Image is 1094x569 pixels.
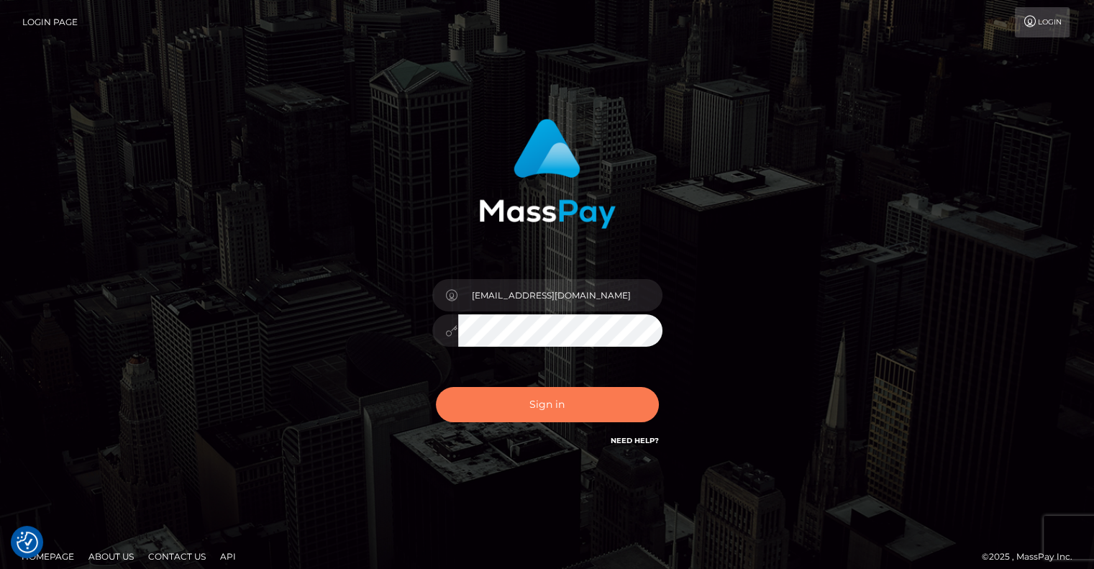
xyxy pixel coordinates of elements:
[22,7,78,37] a: Login Page
[83,545,140,568] a: About Us
[436,387,659,422] button: Sign in
[17,532,38,553] button: Consent Preferences
[1015,7,1070,37] a: Login
[479,119,616,229] img: MassPay Login
[611,436,659,445] a: Need Help?
[142,545,211,568] a: Contact Us
[17,532,38,553] img: Revisit consent button
[214,545,242,568] a: API
[458,279,662,311] input: Username...
[982,549,1083,565] div: © 2025 , MassPay Inc.
[16,545,80,568] a: Homepage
